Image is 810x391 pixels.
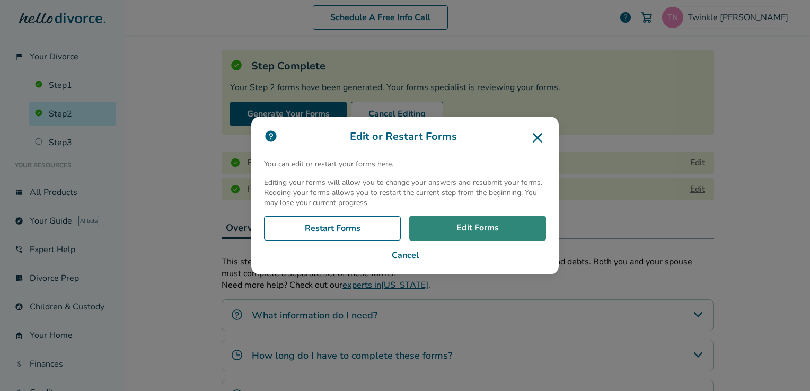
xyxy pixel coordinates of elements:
[264,249,546,262] button: Cancel
[264,216,401,241] a: Restart Forms
[264,177,546,208] p: Editing your forms will allow you to change your answers and resubmit your forms. Redoing your fo...
[264,129,546,146] h3: Edit or Restart Forms
[264,159,546,169] p: You can edit or restart your forms here.
[409,216,546,241] a: Edit Forms
[264,129,278,143] img: icon
[757,340,810,391] iframe: Chat Widget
